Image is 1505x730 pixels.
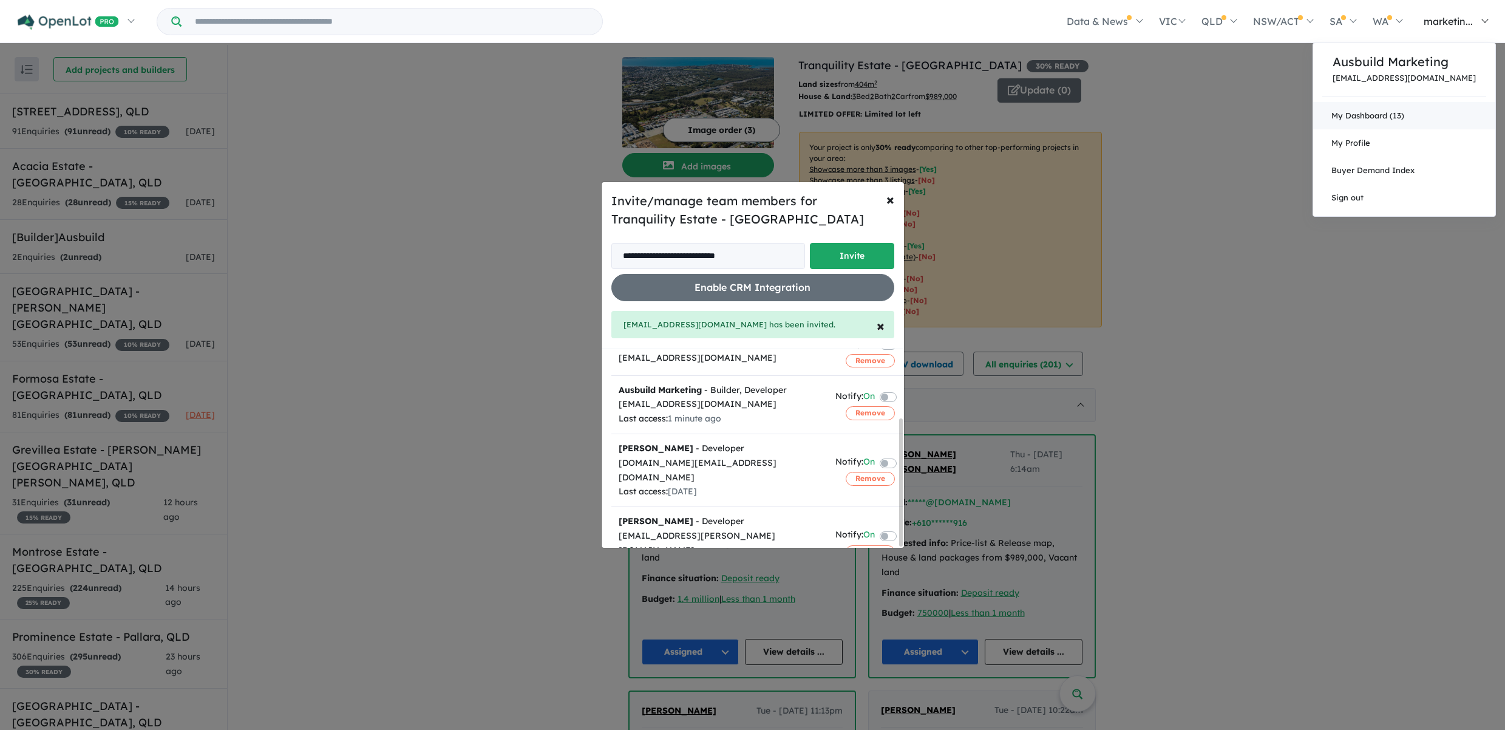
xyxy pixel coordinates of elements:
span: On [863,455,875,471]
span: marketin... [1424,15,1473,27]
h5: Invite/manage team members for Tranquility Estate - [GEOGRAPHIC_DATA] [611,192,894,228]
span: × [877,316,885,335]
span: On [863,389,875,406]
button: Remove [846,406,895,420]
button: Enable CRM Integration [611,274,894,301]
div: [DOMAIN_NAME][EMAIL_ADDRESS][DOMAIN_NAME] [619,456,821,485]
strong: [PERSON_NAME] [619,443,693,454]
button: Remove [846,354,895,367]
div: - Developer [619,514,821,529]
div: Last access: [619,412,821,426]
div: [EMAIL_ADDRESS][PERSON_NAME][DOMAIN_NAME] [619,529,821,558]
div: - Developer [619,442,821,456]
button: Remove [846,545,895,559]
span: 1 minute ago [668,413,721,424]
strong: [PERSON_NAME] [619,516,693,527]
span: My Profile [1331,138,1370,148]
span: On [863,528,875,544]
div: Notify: [835,389,875,406]
div: Last access: [619,485,821,499]
div: [EMAIL_ADDRESS][DOMAIN_NAME] [619,351,821,366]
input: Try estate name, suburb, builder or developer [184,9,600,35]
button: Remove [846,472,895,485]
button: Invite [810,243,894,269]
div: [EMAIL_ADDRESS][DOMAIN_NAME] [619,397,821,412]
span: × [886,190,894,208]
button: Close [867,309,894,343]
p: Ausbuild Marketing [1333,53,1476,71]
a: Sign out [1313,184,1495,211]
div: Notify: [835,455,875,471]
p: [EMAIL_ADDRESS][DOMAIN_NAME] [1333,73,1476,83]
div: - Builder, Developer [619,383,821,398]
a: My Dashboard (13) [1313,102,1495,129]
a: Buyer Demand Index [1313,157,1495,184]
div: [EMAIL_ADDRESS][DOMAIN_NAME] has been invited. [611,311,894,339]
div: Notify: [835,528,875,544]
img: Openlot PRO Logo White [18,15,119,30]
span: [DATE] [668,486,697,497]
strong: Ausbuild Marketing [619,384,702,395]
